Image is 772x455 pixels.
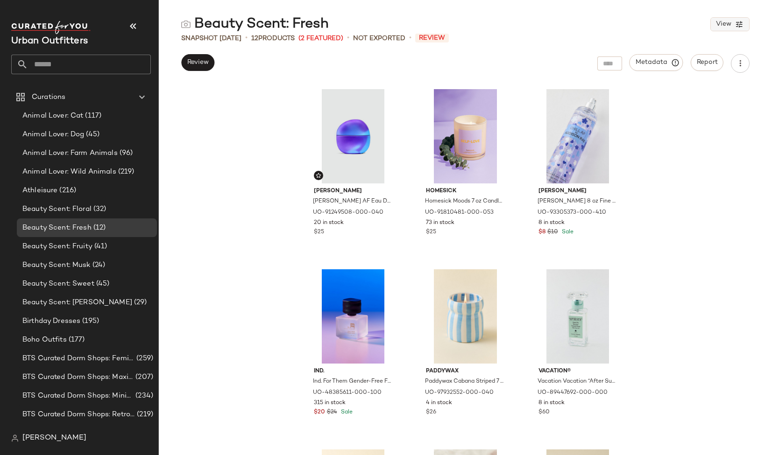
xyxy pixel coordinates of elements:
[22,316,80,327] span: Birthday Dresses
[22,391,134,401] span: BTS Curated Dorm Shops: Minimalist
[347,33,349,44] span: •
[715,21,731,28] span: View
[181,20,191,29] img: svg%3e
[426,399,452,407] span: 4 in stock
[92,204,106,215] span: (32)
[22,372,134,383] span: BTS Curated Dorm Shops: Maximalist
[531,89,625,183] img: 93305373_410_b
[538,228,545,237] span: $8
[426,187,505,196] span: Homesick
[187,59,209,66] span: Review
[181,34,241,43] span: Snapshot [DATE]
[316,173,321,178] img: svg%3e
[22,433,86,444] span: [PERSON_NAME]
[425,197,504,206] span: Homesick Moods 7 oz Candle in Self/Love at Urban Outfitters
[83,111,101,121] span: (117)
[538,399,565,407] span: 8 in stock
[418,269,512,364] img: 97932552_040_b
[135,353,153,364] span: (259)
[11,434,19,442] img: svg%3e
[426,228,436,237] span: $25
[418,89,512,183] img: 91810481_053_m
[538,209,606,217] span: UO-93305373-000-410
[132,297,147,308] span: (29)
[91,260,106,271] span: (24)
[22,335,67,345] span: Boho Outfits
[538,378,616,386] span: Vacation Vacation “After Sun” Eau De Toilette Fragrance in Assorted at Urban Outfitters
[314,399,346,407] span: 315 in stock
[696,59,718,66] span: Report
[425,378,504,386] span: Paddywax Cabana Striped 7 oz Scented Candle in Lost At Sea at Urban Outfitters
[531,269,625,364] img: 89447692_000_b
[135,428,153,439] span: (222)
[22,129,84,140] span: Animal Lover: Dog
[314,187,393,196] span: [PERSON_NAME]
[415,34,449,42] span: Review
[67,335,85,345] span: (177)
[425,389,494,397] span: UO-97932552-000-040
[32,92,65,103] span: Curations
[306,89,400,183] img: 91249508_040_b
[22,148,118,159] span: Animal Lover: Farm Animals
[245,33,248,44] span: •
[426,219,454,227] span: 73 in stock
[314,408,325,417] span: $20
[22,297,132,308] span: Beauty Scent: [PERSON_NAME]
[11,21,91,34] img: cfy_white_logo.C9jOOHJF.svg
[339,409,353,415] span: Sale
[306,269,400,364] img: 48385611_100_b
[425,209,494,217] span: UO-91810481-000-053
[181,54,214,71] button: Review
[409,33,411,44] span: •
[426,408,436,417] span: $26
[22,241,92,252] span: Beauty Scent: Fruity
[22,353,135,364] span: BTS Curated Dorm Shops: Feminine
[80,316,99,327] span: (195)
[92,241,107,252] span: (41)
[313,378,392,386] span: Ind. For Them Gender-Free Fragrance in Skin at Urban Outfitters
[314,228,324,237] span: $25
[538,389,608,397] span: UO-89447692-000-000
[426,367,505,376] span: Paddywax
[181,15,329,34] div: Beauty Scent: Fresh
[710,17,750,31] button: View
[313,209,383,217] span: UO-91249508-000-040
[630,54,683,71] button: Metadata
[538,187,617,196] span: [PERSON_NAME]
[547,228,558,237] span: $10
[22,279,94,289] span: Beauty Scent: Sweet
[538,367,617,376] span: Vacation®
[298,34,343,43] span: (2 Featured)
[251,35,258,42] span: 12
[94,279,110,289] span: (45)
[313,389,382,397] span: UO-48385611-000-100
[538,408,550,417] span: $60
[313,197,392,206] span: [PERSON_NAME] AF Eau De Parfum Fragrance in Chill AF at Urban Outfitters
[251,34,295,43] div: Products
[92,223,106,233] span: (12)
[11,36,88,46] span: Current Company Name
[353,34,405,43] span: Not Exported
[84,129,99,140] span: (45)
[538,197,616,206] span: [PERSON_NAME] 8 oz Fine Fragrance Mist in Chill AF at Urban Outfitters
[135,409,153,420] span: (219)
[134,391,153,401] span: (234)
[22,409,135,420] span: BTS Curated Dorm Shops: Retro+ Boho
[22,204,92,215] span: Beauty Scent: Floral
[635,58,678,67] span: Metadata
[118,148,133,159] span: (96)
[22,111,83,121] span: Animal Lover: Cat
[314,367,393,376] span: Ind.
[57,185,76,196] span: (216)
[22,223,92,233] span: Beauty Scent: Fresh
[538,219,565,227] span: 8 in stock
[560,229,574,235] span: Sale
[314,219,344,227] span: 20 in stock
[22,185,57,196] span: Athleisure
[22,428,135,439] span: BTS Occasion and Outfitting: [PERSON_NAME] to Party
[22,260,91,271] span: Beauty Scent: Musk
[116,167,135,177] span: (219)
[691,54,723,71] button: Report
[22,167,116,177] span: Animal Lover: Wild Animals
[327,408,337,417] span: $24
